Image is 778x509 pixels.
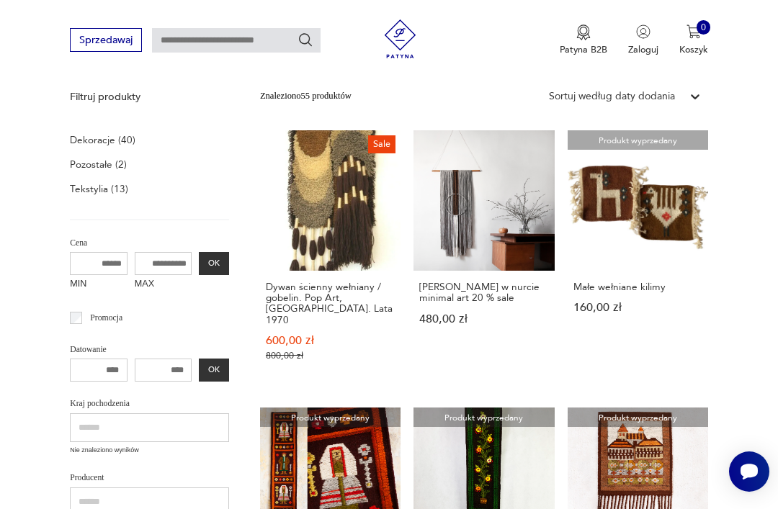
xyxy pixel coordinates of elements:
p: Patyna B2B [560,43,607,56]
h3: [PERSON_NAME] w nurcie minimal art 20 % sale [419,281,548,304]
img: Ikona koszyka [687,24,701,39]
button: 0Koszyk [679,24,708,56]
label: MAX [135,275,192,295]
a: Ikona medaluPatyna B2B [560,24,607,56]
h3: Dywan ścienny wełniany / gobelin. Pop Art, [GEOGRAPHIC_DATA]. Lata 1970 [266,281,395,325]
iframe: Smartsupp widget button [729,451,769,492]
p: Promocja [90,311,122,325]
div: 0 [697,20,711,35]
label: MIN [70,275,128,295]
a: Tekstylia (13) [70,180,128,198]
img: Ikonka użytkownika [636,24,650,39]
a: Dekoracje (40) [70,131,135,149]
p: 160,00 zł [573,302,702,313]
p: Koszyk [679,43,708,56]
a: Sprzedawaj [70,37,141,45]
a: Pozostałe (2) [70,156,127,174]
img: Ikona medalu [576,24,591,40]
p: Filtruj produkty [70,90,229,104]
button: Sprzedawaj [70,28,141,52]
p: Cena [70,236,229,251]
button: Patyna B2B [560,24,607,56]
button: Szukaj [298,32,313,48]
p: Kraj pochodzenia [70,397,229,411]
a: Makrama w nurcie minimal art 20 % sale[PERSON_NAME] w nurcie minimal art 20 % sale480,00 zł [413,130,554,387]
button: OK [199,359,228,382]
button: Zaloguj [628,24,658,56]
a: SaleDywan ścienny wełniany / gobelin. Pop Art, Niemcy. Lata 1970Dywan ścienny wełniany / gobelin.... [260,130,401,387]
p: Datowanie [70,343,229,357]
p: 800,00 zł [266,351,395,361]
button: OK [199,252,228,275]
p: Producent [70,471,229,485]
img: Patyna - sklep z meblami i dekoracjami vintage [376,19,424,58]
div: Sortuj według daty dodania [549,89,675,104]
div: Znaleziono 55 produktów [260,89,352,104]
a: Produkt wyprzedanyMałe wełniane kilimyMałe wełniane kilimy160,00 zł [568,130,708,387]
h3: Małe wełniane kilimy [573,281,702,292]
p: Zaloguj [628,43,658,56]
p: 600,00 zł [266,335,395,346]
p: Nie znaleziono wyników [70,446,229,456]
p: 480,00 zł [419,314,548,325]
